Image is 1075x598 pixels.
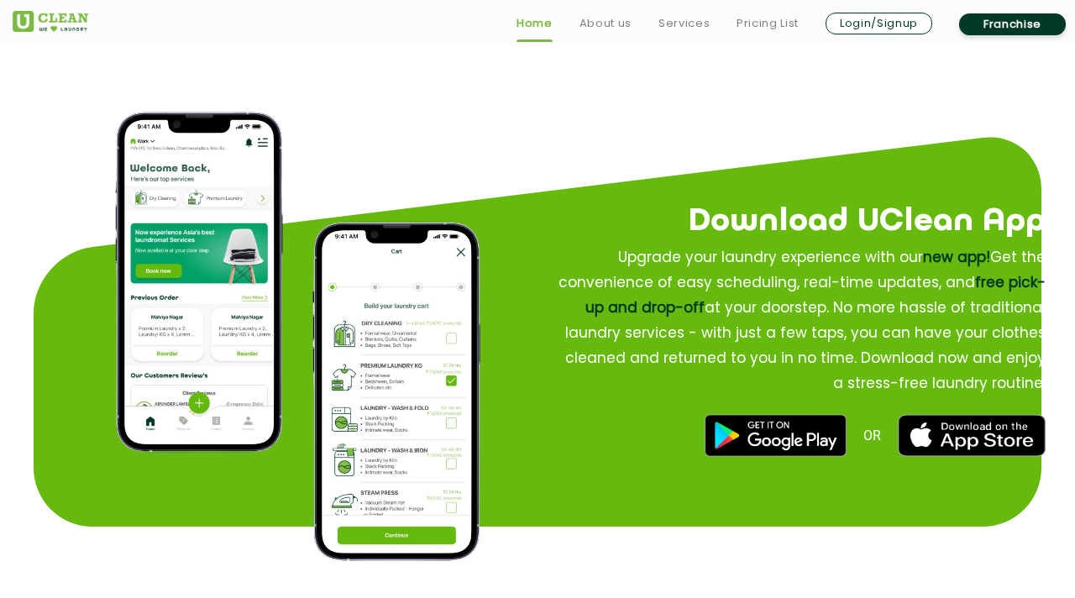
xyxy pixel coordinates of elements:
img: best laundry near me [898,415,1046,457]
h2: Download UClean App [501,197,1046,248]
a: Franchise [959,13,1066,35]
a: About us [579,13,632,34]
span: free pick-up and drop-off [585,272,1046,317]
a: Pricing List [737,13,799,34]
a: Services [658,13,710,34]
a: Home [517,13,553,34]
img: process of how to place order on app [312,223,480,561]
span: new app! [923,247,990,267]
a: Login/Signup [826,13,932,34]
img: app home page [115,112,283,452]
span: OR [863,428,881,443]
p: Upgrade your laundry experience with our Get the convenience of easy scheduling, real-time update... [555,244,1046,396]
img: UClean Laundry and Dry Cleaning [13,11,88,32]
img: best dry cleaners near me [705,415,846,457]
